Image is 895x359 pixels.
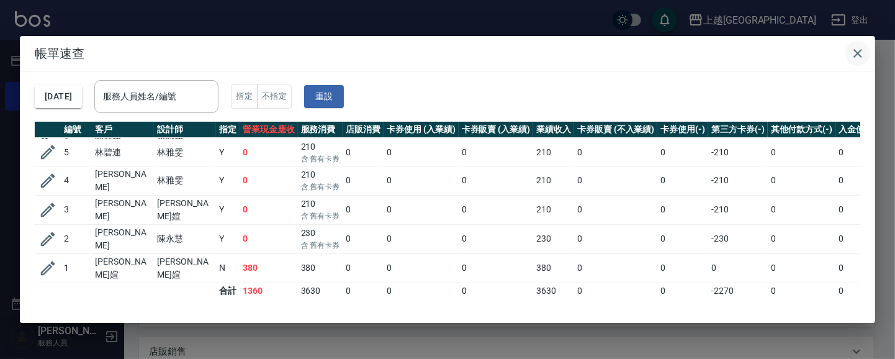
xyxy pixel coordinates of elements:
td: 0 [343,139,384,166]
td: 0 [240,166,298,195]
td: -230 [708,224,768,253]
td: N [216,253,240,283]
td: 380 [533,253,574,283]
td: [PERSON_NAME]媗 [154,195,216,224]
td: 0 [384,253,459,283]
td: 0 [459,195,534,224]
td: 陳永慧 [154,224,216,253]
th: 服務消費 [298,122,343,138]
p: 含 舊有卡券 [301,211,340,222]
td: 林雅雯 [154,139,216,166]
td: 0 [835,224,886,253]
td: 380 [298,253,343,283]
td: Y [216,166,240,195]
td: 0 [384,139,459,166]
td: 3630 [533,283,574,299]
td: [PERSON_NAME]媗 [92,253,154,283]
td: 3 [61,195,92,224]
td: 合計 [216,283,240,299]
td: 5 [61,139,92,166]
th: 營業現金應收 [240,122,298,138]
td: Y [216,195,240,224]
td: 0 [459,283,534,299]
td: 0 [768,195,836,224]
td: 380 [240,253,298,283]
td: 0 [768,166,836,195]
td: 0 [343,195,384,224]
p: 含 舊有卡券 [301,181,340,193]
td: 0 [657,253,708,283]
td: 0 [574,166,657,195]
td: 210 [533,139,574,166]
p: 含 舊有卡券 [301,240,340,251]
td: 0 [240,224,298,253]
td: 210 [298,195,343,224]
td: -210 [708,139,768,166]
td: 林碧連 [92,139,154,166]
th: 店販消費 [343,122,384,138]
td: 0 [657,139,708,166]
td: 0 [657,283,708,299]
th: 指定 [216,122,240,138]
td: 0 [384,195,459,224]
td: -2270 [708,283,768,299]
td: 0 [835,139,886,166]
td: 0 [384,166,459,195]
td: 0 [835,253,886,283]
th: 第三方卡券(-) [708,122,768,138]
td: 3630 [298,283,343,299]
td: 0 [343,253,384,283]
td: 0 [768,224,836,253]
button: 指定 [231,84,258,109]
td: 210 [533,195,574,224]
button: 重設 [304,85,344,108]
td: 0 [657,224,708,253]
th: 卡券使用(-) [657,122,708,138]
td: 210 [298,139,343,166]
td: [PERSON_NAME] [92,166,154,195]
p: 含 舊有卡券 [301,153,340,165]
td: 0 [835,283,886,299]
th: 其他付款方式(-) [768,122,836,138]
td: 0 [384,224,459,253]
td: 210 [298,166,343,195]
td: 0 [574,195,657,224]
td: 0 [574,283,657,299]
td: 0 [459,253,534,283]
td: 0 [459,166,534,195]
td: 林雅雯 [154,166,216,195]
button: 不指定 [257,84,292,109]
th: 卡券使用 (入業績) [384,122,459,138]
th: 客戶 [92,122,154,138]
td: -210 [708,166,768,195]
td: 0 [657,195,708,224]
td: 0 [768,139,836,166]
th: 業績收入 [533,122,574,138]
h2: 帳單速查 [20,36,875,71]
td: 210 [533,166,574,195]
td: 0 [343,224,384,253]
td: 0 [574,139,657,166]
td: 0 [835,166,886,195]
td: 0 [459,139,534,166]
td: [PERSON_NAME] [92,195,154,224]
td: 0 [240,195,298,224]
td: 0 [384,283,459,299]
td: Y [216,139,240,166]
td: 0 [459,224,534,253]
td: [PERSON_NAME]媗 [154,253,216,283]
td: 1 [61,253,92,283]
th: 設計師 [154,122,216,138]
td: 230 [533,224,574,253]
th: 卡券販賣 (入業績) [459,122,534,138]
td: 0 [343,283,384,299]
td: 0 [240,139,298,166]
td: 1360 [240,283,298,299]
td: [PERSON_NAME] [92,224,154,253]
td: 0 [574,253,657,283]
td: 0 [835,195,886,224]
td: 2 [61,224,92,253]
td: 0 [768,253,836,283]
td: 0 [574,224,657,253]
th: 入金使用(-) [835,122,886,138]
